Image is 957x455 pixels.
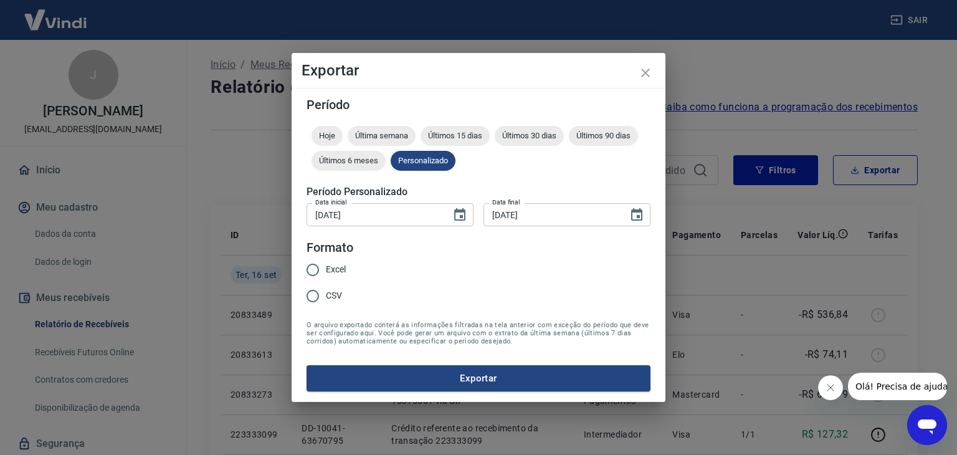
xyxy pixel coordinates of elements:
input: DD/MM/YYYY [483,203,619,226]
span: Última semana [348,131,416,140]
span: Personalizado [391,156,455,165]
iframe: Fechar mensagem [818,375,843,400]
span: CSV [326,289,342,302]
input: DD/MM/YYYY [307,203,442,226]
span: Últimos 6 meses [312,156,386,165]
label: Data inicial [315,198,347,207]
button: Choose date, selected date is 16 de set de 2025 [624,203,649,228]
iframe: Botão para abrir a janela de mensagens [907,405,947,445]
span: Olá! Precisa de ajuda? [7,9,105,19]
h4: Exportar [302,63,655,78]
h5: Período Personalizado [307,186,650,198]
span: Últimos 90 dias [569,131,638,140]
div: Última semana [348,126,416,146]
div: Últimos 90 dias [569,126,638,146]
button: close [631,58,660,88]
div: Hoje [312,126,343,146]
button: Exportar [307,365,650,391]
div: Últimos 30 dias [495,126,564,146]
iframe: Mensagem da empresa [848,373,947,400]
span: Últimos 30 dias [495,131,564,140]
div: Últimos 15 dias [421,126,490,146]
span: Excel [326,263,346,276]
h5: Período [307,98,650,111]
div: Últimos 6 meses [312,151,386,171]
button: Choose date, selected date is 16 de set de 2025 [447,203,472,228]
span: Hoje [312,131,343,140]
span: O arquivo exportado conterá as informações filtradas na tela anterior com exceção do período que ... [307,321,650,345]
span: Últimos 15 dias [421,131,490,140]
label: Data final [492,198,520,207]
div: Personalizado [391,151,455,171]
legend: Formato [307,239,353,257]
